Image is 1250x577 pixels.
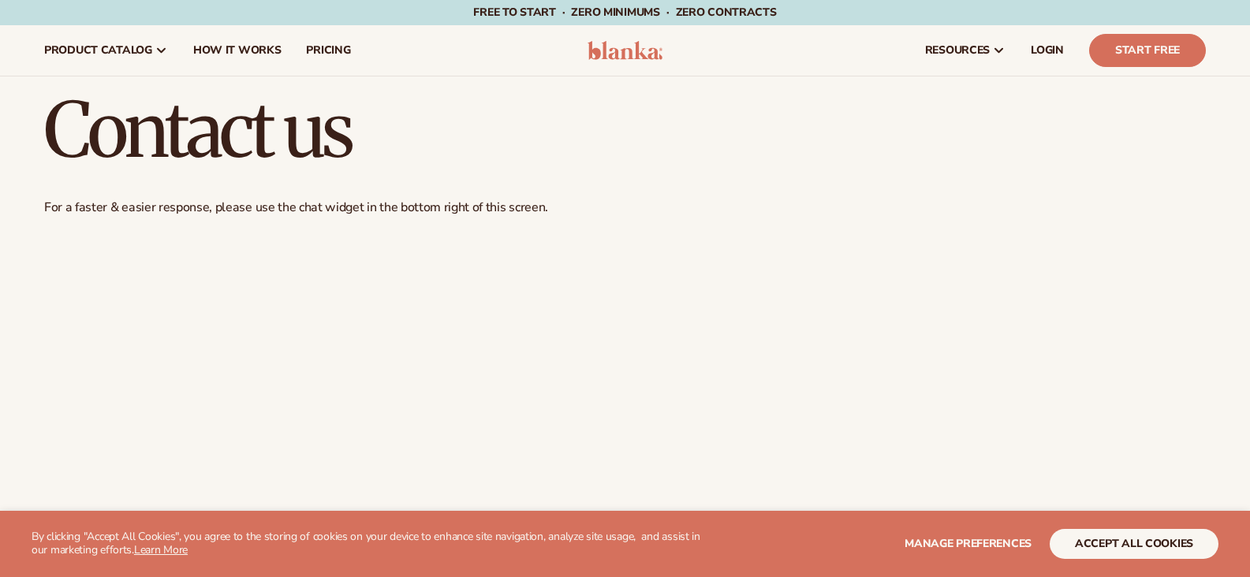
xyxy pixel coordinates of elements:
img: logo [588,41,662,60]
a: Start Free [1089,34,1206,67]
span: resources [925,44,990,57]
a: product catalog [32,25,181,76]
p: By clicking "Accept All Cookies", you agree to the storing of cookies on your device to enhance s... [32,530,702,557]
span: Manage preferences [905,536,1032,551]
a: resources [912,25,1018,76]
h1: Contact us [44,92,1206,168]
a: Learn More [134,542,188,557]
span: product catalog [44,44,152,57]
span: LOGIN [1031,44,1064,57]
p: For a faster & easier response, please use the chat widget in the bottom right of this screen. [44,199,1206,216]
span: How It Works [193,44,282,57]
a: LOGIN [1018,25,1076,76]
a: How It Works [181,25,294,76]
a: pricing [293,25,363,76]
button: accept all cookies [1050,529,1218,559]
button: Manage preferences [905,529,1032,559]
span: pricing [306,44,350,57]
span: Free to start · ZERO minimums · ZERO contracts [473,5,776,20]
